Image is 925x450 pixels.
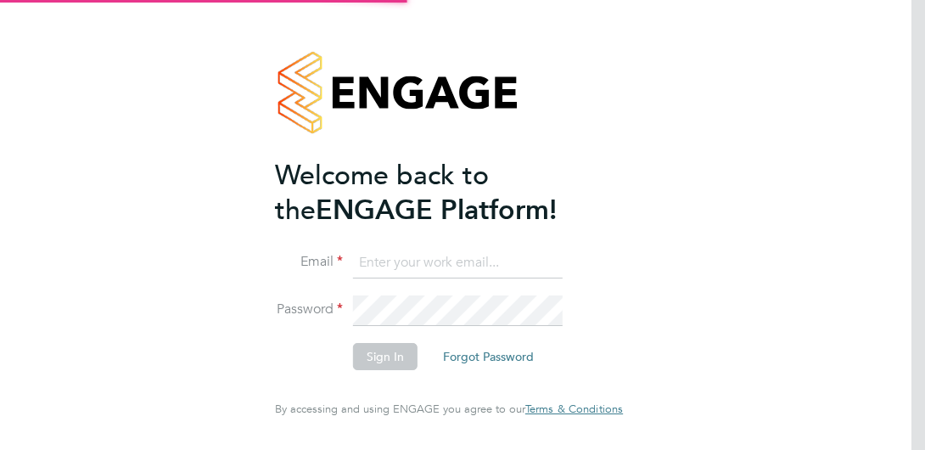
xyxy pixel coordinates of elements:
button: Forgot Password [429,343,547,370]
span: By accessing and using ENGAGE you agree to our [275,402,623,416]
label: Password [275,301,343,318]
button: Sign In [353,343,418,370]
label: Email [275,253,343,271]
span: Terms & Conditions [525,402,623,416]
input: Enter your work email... [353,248,563,278]
span: Welcome back to the [275,159,489,227]
h2: ENGAGE Platform! [275,158,606,228]
a: Terms & Conditions [525,402,623,416]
